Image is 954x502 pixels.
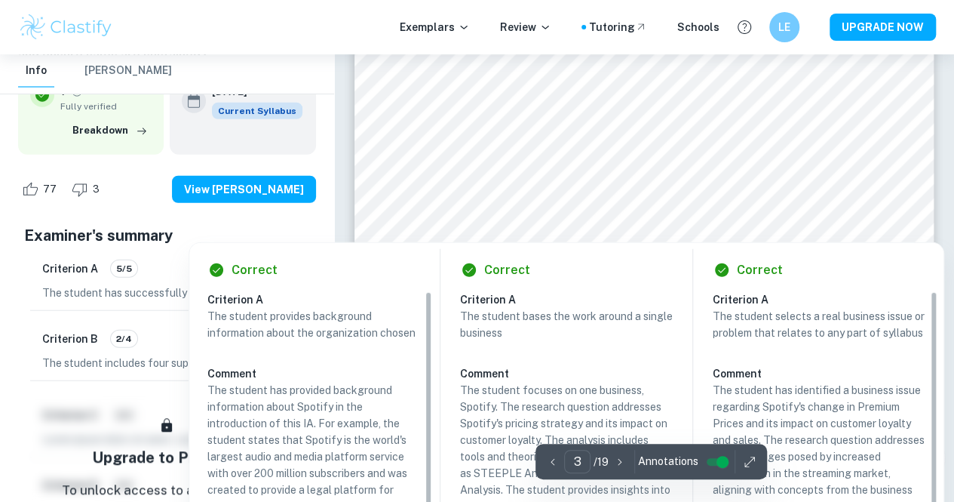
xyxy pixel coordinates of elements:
h5: Upgrade to Premium [92,446,241,469]
span: 5/5 [111,262,137,276]
h6: Comment [207,365,420,382]
p: The student includes four supporting documents that are relevant and contemporary, all published ... [42,355,292,371]
span: 3 [84,182,108,197]
h6: Correct [484,261,530,279]
div: Dislike [68,177,108,202]
h6: Criterion A [460,291,685,308]
img: Clastify logo [18,12,114,42]
p: / 19 [594,454,609,470]
button: LE [769,12,799,42]
button: Breakdown [69,119,152,142]
p: Review [500,19,551,35]
div: This exemplar is based on the current syllabus. Feel free to refer to it for inspiration/ideas wh... [212,103,302,119]
h6: Comment [460,365,673,382]
h6: Criterion A [713,291,937,308]
span: Current Syllabus [212,103,302,119]
p: To unlock access to all summaries [62,481,271,500]
p: Exemplars [400,19,470,35]
span: 77 [35,182,65,197]
p: The student bases the work around a single business [460,308,673,341]
h6: LE [776,19,793,35]
span: Fully verified [60,100,152,113]
button: UPGRADE NOW [830,14,936,41]
div: Like [18,177,65,202]
p: The student provides background information about the organization chosen [207,308,420,341]
h6: Criterion B [42,331,98,347]
span: 2/4 [111,332,137,346]
h6: Criterion A [207,291,432,308]
a: Tutoring [589,19,647,35]
h6: Comment [713,365,925,382]
button: [PERSON_NAME] [84,54,172,88]
p: The student has successfully identified the key concept of change, which is clearly articulated i... [42,285,292,301]
button: Info [18,54,54,88]
h6: Correct [737,261,783,279]
a: Schools [677,19,719,35]
h5: Examiner's summary [24,224,310,247]
button: View [PERSON_NAME] [172,176,316,203]
button: Help and Feedback [732,14,757,40]
span: Annotations [638,454,698,470]
h6: Criterion A [42,260,98,277]
p: The student selects a real business issue or problem that relates to any part of syllabus [713,308,925,341]
h6: Correct [232,261,278,279]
